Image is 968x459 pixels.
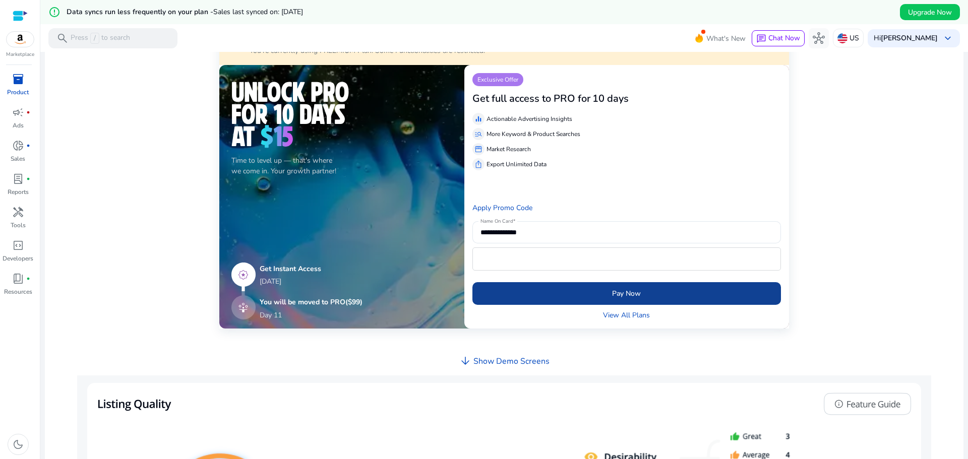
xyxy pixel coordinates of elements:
[12,106,24,118] span: campaign
[592,93,629,105] h3: 10 days
[472,73,523,86] p: Exclusive Offer
[487,114,572,123] p: Actionable Advertising Insights
[56,32,69,44] span: search
[6,51,34,58] p: Marketplace
[850,29,859,47] p: US
[231,155,452,176] p: Time to level up — that's where we come in. Your growth partner!
[71,33,130,44] p: Press to search
[900,4,960,20] button: Upgrade Now
[837,33,848,43] img: us.svg
[756,34,766,44] span: chat
[480,218,513,225] mat-label: Name On Card
[345,297,362,307] span: ($99)
[26,177,30,181] span: fiber_manual_record
[4,287,32,296] p: Resources
[474,160,482,168] span: ios_share
[7,88,29,97] p: Product
[472,93,590,105] h3: Get full access to PRO for
[473,357,550,366] h4: Show Demo Screens
[478,249,775,269] iframe: Secure card payment input frame
[474,130,482,138] span: manage_search
[768,33,800,43] span: Chat Now
[13,121,24,130] p: Ads
[260,310,282,320] p: Day 11
[3,254,33,263] p: Developers
[813,32,825,44] span: hub
[487,160,547,169] p: Export Unlimited Data
[7,32,34,47] img: amazon.svg
[472,203,532,213] a: Apply Promo Code
[12,140,24,152] span: donut_small
[26,277,30,281] span: fiber_manual_record
[603,310,650,320] a: View All Plans
[942,32,954,44] span: keyboard_arrow_down
[260,276,362,287] p: [DATE]
[874,35,938,42] p: Hi
[12,206,24,218] span: handyman
[612,288,641,299] span: Pay Now
[474,115,482,123] span: equalizer
[213,7,303,17] span: Sales last synced on: [DATE]
[12,438,24,450] span: dark_mode
[260,298,362,307] h5: You will be moved to PRO
[260,265,362,274] h5: Get Instant Access
[881,33,938,43] b: [PERSON_NAME]
[809,28,829,48] button: hub
[908,7,952,18] span: Upgrade Now
[11,221,26,230] p: Tools
[12,239,24,251] span: code_blocks
[472,282,781,305] button: Pay Now
[487,129,580,139] p: More Keyword & Product Searches
[26,144,30,148] span: fiber_manual_record
[12,73,24,85] span: inventory_2
[11,154,25,163] p: Sales
[474,145,482,153] span: storefront
[67,8,303,17] h5: Data syncs run less frequently on your plan -
[487,145,531,154] p: Market Research
[26,110,30,114] span: fiber_manual_record
[12,273,24,285] span: book_4
[706,30,746,47] span: What's New
[8,187,29,196] p: Reports
[90,33,99,44] span: /
[48,6,60,18] mat-icon: error_outline
[12,173,24,185] span: lab_profile
[752,30,805,46] button: chatChat Now
[459,355,471,367] span: arrow_downward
